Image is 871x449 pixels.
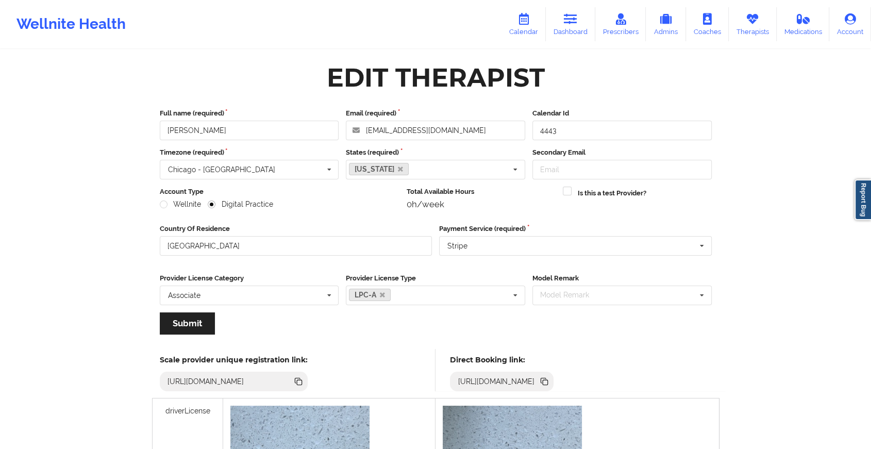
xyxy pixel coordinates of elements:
[646,7,686,41] a: Admins
[578,188,646,198] label: Is this a test Provider?
[439,224,712,234] label: Payment Service (required)
[450,355,554,364] h5: Direct Booking link:
[160,200,201,209] label: Wellnite
[447,242,467,250] div: Stripe
[777,7,830,41] a: Medications
[855,179,871,220] a: Report Bug
[160,355,308,364] h5: Scale provider unique registration link:
[829,7,871,41] a: Account
[729,7,777,41] a: Therapists
[327,61,545,94] div: Edit Therapist
[501,7,546,41] a: Calendar
[407,187,556,197] label: Total Available Hours
[532,147,712,158] label: Secondary Email
[538,289,604,301] div: Model Remark
[160,273,339,284] label: Provider License Category
[160,108,339,119] label: Full name (required)
[160,147,339,158] label: Timezone (required)
[686,7,729,41] a: Coaches
[454,376,539,387] div: [URL][DOMAIN_NAME]
[208,200,273,209] label: Digital Practice
[163,376,248,387] div: [URL][DOMAIN_NAME]
[595,7,646,41] a: Prescribers
[532,121,712,140] input: Calendar Id
[346,273,525,284] label: Provider License Type
[346,121,525,140] input: Email address
[168,292,200,299] div: Associate
[546,7,595,41] a: Dashboard
[532,108,712,119] label: Calendar Id
[160,187,400,197] label: Account Type
[532,160,712,179] input: Email
[160,312,215,335] button: Submit
[349,289,391,301] a: LPC-A
[160,121,339,140] input: Full name
[532,273,712,284] label: Model Remark
[346,108,525,119] label: Email (required)
[407,199,556,209] div: 0h/week
[346,147,525,158] label: States (required)
[160,224,432,234] label: Country Of Residence
[349,163,409,175] a: [US_STATE]
[168,166,275,173] div: Chicago - [GEOGRAPHIC_DATA]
